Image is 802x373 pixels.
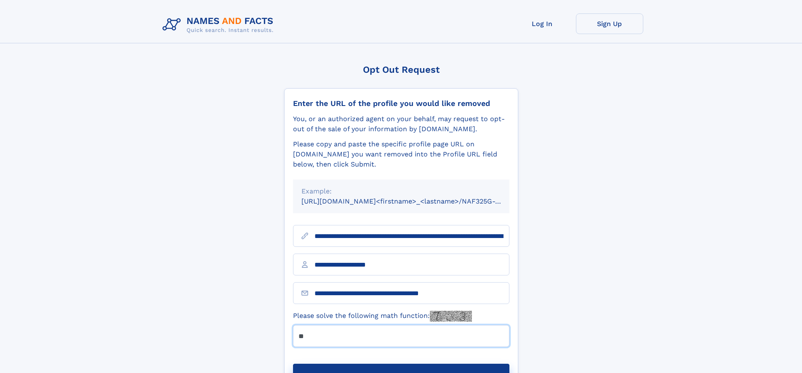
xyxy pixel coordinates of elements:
[159,13,280,36] img: Logo Names and Facts
[293,311,472,322] label: Please solve the following math function:
[293,114,509,134] div: You, or an authorized agent on your behalf, may request to opt-out of the sale of your informatio...
[301,186,501,196] div: Example:
[293,139,509,169] div: Please copy and paste the specific profile page URL on [DOMAIN_NAME] you want removed into the Pr...
[293,99,509,108] div: Enter the URL of the profile you would like removed
[284,64,518,75] div: Opt Out Request
[509,13,576,34] a: Log In
[576,13,643,34] a: Sign Up
[301,197,525,205] small: [URL][DOMAIN_NAME]<firstname>_<lastname>/NAF325G-xxxxxxxx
